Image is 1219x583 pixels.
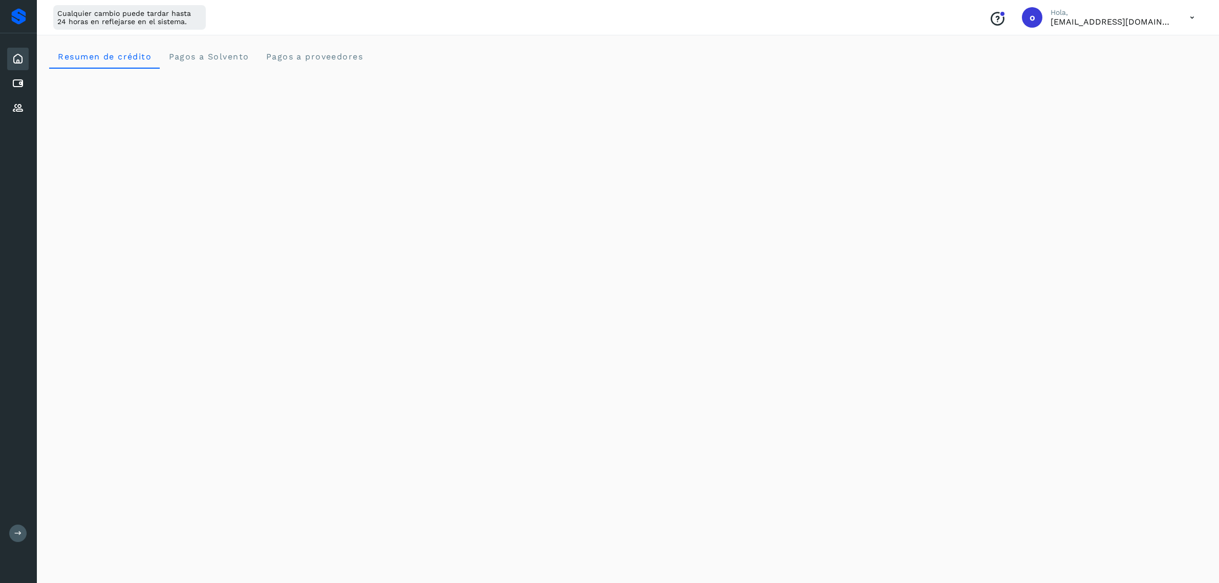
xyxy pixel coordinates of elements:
div: Inicio [7,48,29,70]
p: Hola, [1051,8,1173,17]
span: Pagos a proveedores [265,52,363,61]
span: Pagos a Solvento [168,52,249,61]
span: Resumen de crédito [57,52,152,61]
div: Cualquier cambio puede tardar hasta 24 horas en reflejarse en el sistema. [53,5,206,30]
div: Cuentas por pagar [7,72,29,95]
p: orlando@rfllogistics.com.mx [1051,17,1173,27]
div: Proveedores [7,97,29,119]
